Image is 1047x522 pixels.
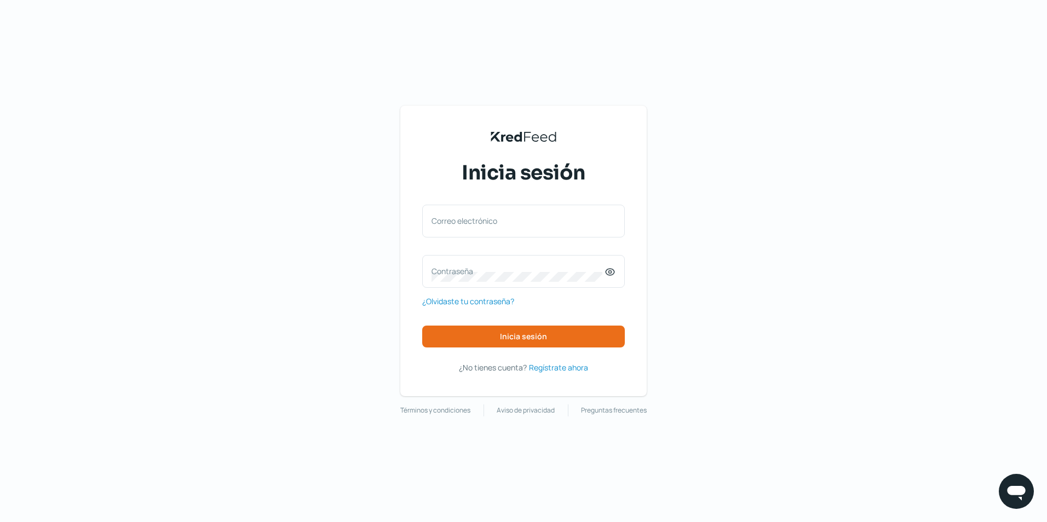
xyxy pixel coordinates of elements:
[462,159,585,187] span: Inicia sesión
[422,294,514,308] a: ¿Olvidaste tu contraseña?
[422,326,625,347] button: Inicia sesión
[529,361,588,374] a: Regístrate ahora
[432,216,605,226] label: Correo electrónico
[581,404,647,416] a: Preguntas frecuentes
[432,266,605,276] label: Contraseña
[459,362,527,373] span: ¿No tienes cuenta?
[500,333,547,340] span: Inicia sesión
[1005,480,1027,502] img: chatIcon
[400,404,470,416] a: Términos y condiciones
[497,404,555,416] a: Aviso de privacidad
